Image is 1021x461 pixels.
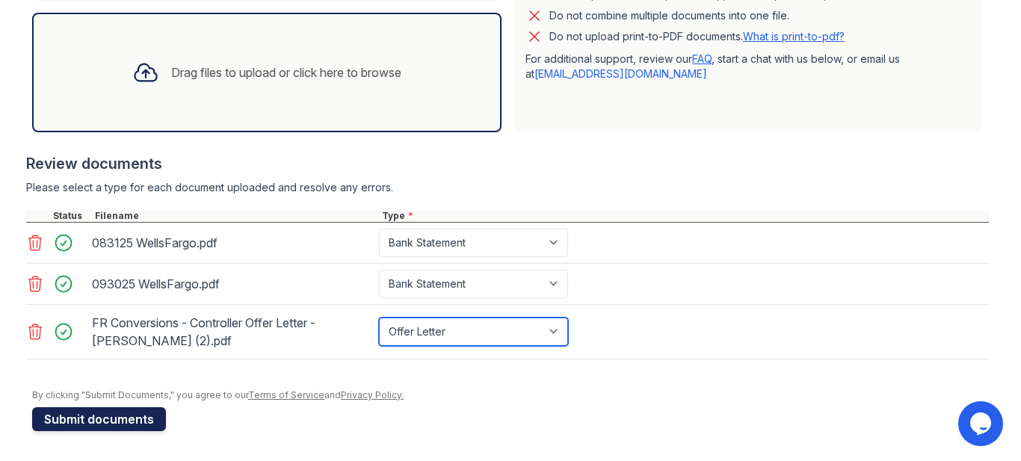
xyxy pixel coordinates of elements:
div: 093025 WellsFargo.pdf [92,272,373,296]
p: Do not upload print-to-PDF documents. [549,29,845,44]
div: Review documents [26,153,989,174]
div: Filename [92,210,379,222]
a: FAQ [692,52,712,65]
div: 083125 WellsFargo.pdf [92,231,373,255]
div: Type [379,210,989,222]
div: Please select a type for each document uploaded and resolve any errors. [26,180,989,195]
button: Submit documents [32,407,166,431]
iframe: chat widget [958,401,1006,446]
a: [EMAIL_ADDRESS][DOMAIN_NAME] [534,67,707,80]
div: FR Conversions - Controller Offer Letter - [PERSON_NAME] (2).pdf [92,311,373,353]
a: Privacy Policy. [341,389,404,400]
a: What is print-to-pdf? [743,30,845,43]
div: Drag files to upload or click here to browse [171,64,401,81]
p: For additional support, review our , start a chat with us below, or email us at [525,52,971,81]
div: By clicking "Submit Documents," you agree to our and [32,389,989,401]
a: Terms of Service [248,389,324,400]
div: Do not combine multiple documents into one file. [549,7,789,25]
div: Status [50,210,92,222]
